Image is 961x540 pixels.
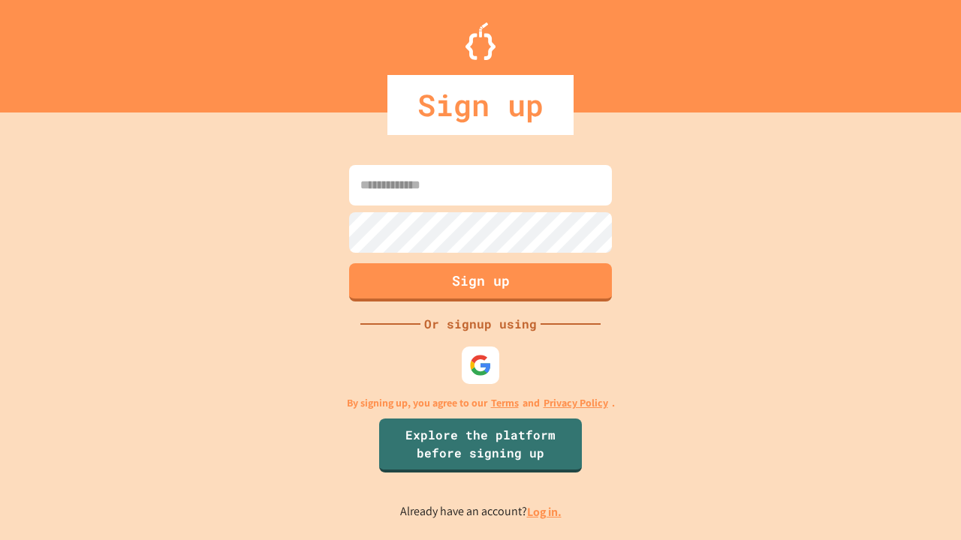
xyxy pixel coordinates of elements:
[527,504,562,520] a: Log in.
[544,395,608,411] a: Privacy Policy
[349,263,612,301] button: Sign up
[491,395,519,411] a: Terms
[420,315,541,333] div: Or signup using
[469,354,492,376] img: google-icon.svg
[347,395,615,411] p: By signing up, you agree to our and .
[400,502,562,521] p: Already have an account?
[387,75,574,135] div: Sign up
[465,22,496,60] img: Logo.svg
[379,418,582,472] a: Explore the platform before signing up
